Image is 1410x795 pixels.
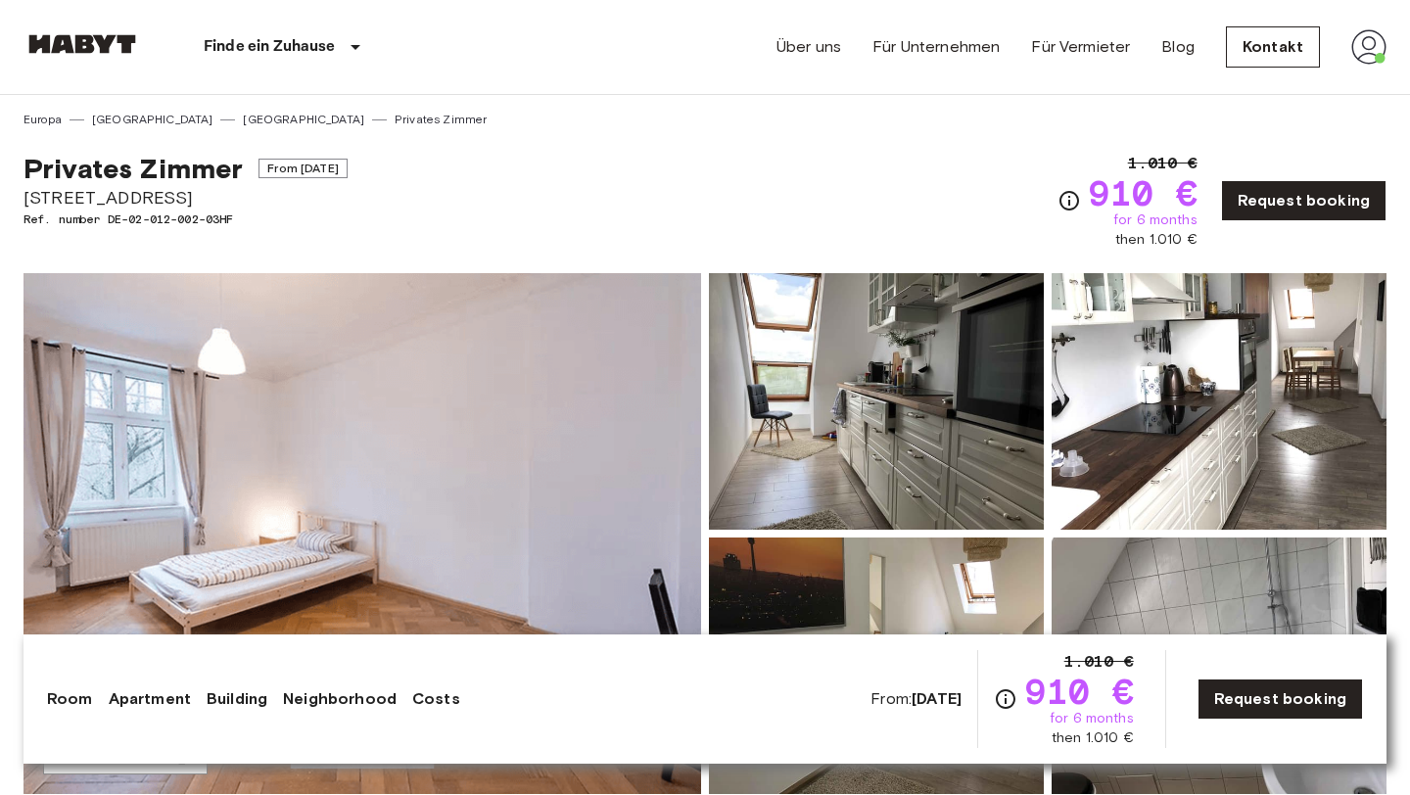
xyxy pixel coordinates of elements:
[23,111,62,128] a: Europa
[1221,180,1386,221] a: Request booking
[412,687,460,711] a: Costs
[1025,674,1134,709] span: 910 €
[207,687,267,711] a: Building
[1031,35,1130,59] a: Für Vermieter
[109,687,191,711] a: Apartment
[47,687,93,711] a: Room
[1115,230,1198,250] span: then 1.010 €
[912,689,962,708] b: [DATE]
[395,111,487,128] a: Privates Zimmer
[1226,26,1320,68] a: Kontakt
[1064,650,1134,674] span: 1.010 €
[23,273,701,794] img: Marketing picture of unit DE-02-012-002-03HF
[709,538,1044,794] img: Picture of unit DE-02-012-002-03HF
[1057,189,1081,212] svg: Check cost overview for full price breakdown. Please note that discounts apply to new joiners onl...
[776,35,841,59] a: Über uns
[258,159,348,178] span: From [DATE]
[92,111,213,128] a: [GEOGRAPHIC_DATA]
[204,35,336,59] p: Finde ein Zuhause
[1161,35,1195,59] a: Blog
[994,687,1017,711] svg: Check cost overview for full price breakdown. Please note that discounts apply to new joiners onl...
[23,210,348,228] span: Ref. number DE-02-012-002-03HF
[23,185,348,210] span: [STREET_ADDRESS]
[1113,210,1198,230] span: for 6 months
[1050,709,1134,728] span: for 6 months
[283,687,397,711] a: Neighborhood
[870,688,962,710] span: From:
[1052,728,1134,748] span: then 1.010 €
[1089,175,1198,210] span: 910 €
[1052,273,1386,530] img: Picture of unit DE-02-012-002-03HF
[1198,678,1363,720] a: Request booking
[1052,538,1386,794] img: Picture of unit DE-02-012-002-03HF
[243,111,364,128] a: [GEOGRAPHIC_DATA]
[872,35,1000,59] a: Für Unternehmen
[1351,29,1386,65] img: avatar
[1128,152,1198,175] span: 1.010 €
[23,34,141,54] img: Habyt
[23,152,243,185] span: Privates Zimmer
[709,273,1044,530] img: Picture of unit DE-02-012-002-03HF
